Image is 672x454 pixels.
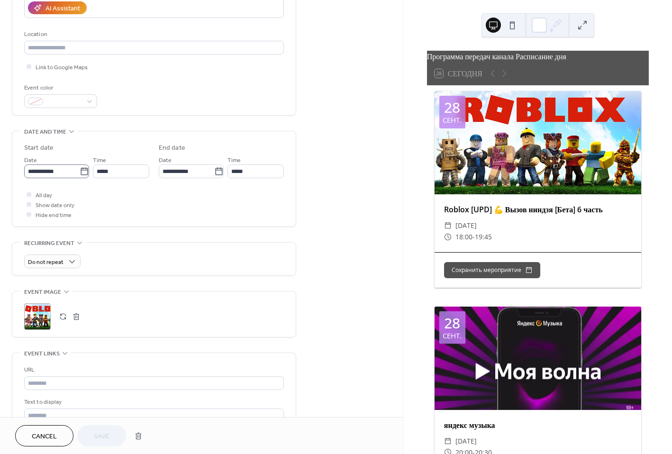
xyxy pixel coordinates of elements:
[24,83,95,93] div: Event color
[455,231,472,243] span: 18:00
[444,231,452,243] div: ​
[455,220,477,231] span: [DATE]
[159,155,172,165] span: Date
[24,238,74,248] span: Recurring event
[32,432,57,442] span: Cancel
[24,365,282,375] div: URL
[24,143,54,153] div: Start date
[455,436,477,447] span: [DATE]
[15,425,73,446] button: Cancel
[227,155,241,165] span: Time
[24,349,60,359] span: Event links
[36,210,72,220] span: Hide end time
[443,117,462,124] div: сент.
[36,63,88,73] span: Link to Google Maps
[444,220,452,231] div: ​
[36,200,74,210] span: Show date only
[24,303,51,330] div: ;
[427,51,649,62] div: Программа передач канала Расписание дня
[28,1,87,14] button: AI Assistant
[24,155,37,165] span: Date
[24,397,282,407] div: Text to display
[28,257,64,268] span: Do not repeat
[435,204,641,215] div: Roblox [UPD] 💪 Вызов ниндзя [Бета] 6 часть
[443,332,462,339] div: сент.
[24,29,282,39] div: Location
[444,436,452,447] div: ​
[45,4,80,14] div: AI Assistant
[24,127,66,137] span: Date and time
[24,287,61,297] span: Event image
[472,231,475,243] span: -
[444,262,540,278] button: Сохранить мероприятие
[444,316,460,330] div: 28
[435,419,641,431] div: яндекс музыка
[444,100,460,115] div: 28
[93,155,106,165] span: Time
[475,231,492,243] span: 19:45
[159,143,185,153] div: End date
[36,191,52,200] span: All day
